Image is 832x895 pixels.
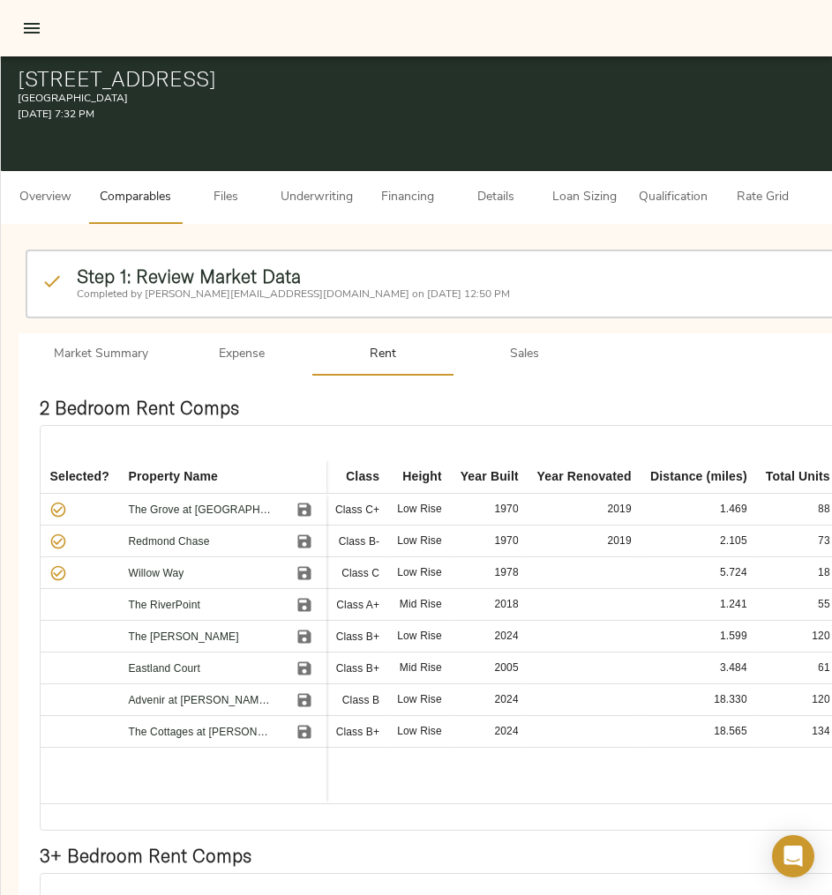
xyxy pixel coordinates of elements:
button: Save [291,623,318,650]
p: Class B- [339,533,380,549]
button: Save [291,687,318,713]
div: Selected? [49,459,109,494]
div: 3.484 [720,660,747,675]
p: Class B [342,692,379,708]
span: Loan Sizing [551,187,618,209]
a: The Grove at [GEOGRAPHIC_DATA] [128,503,307,516]
div: 120 [812,692,829,707]
div: 5.724 [720,565,747,580]
div: Class [326,459,388,494]
div: Year Built [451,459,528,494]
div: 1.241 [720,597,747,612]
div: Low Rise [397,502,442,517]
p: Class B+ [336,629,380,645]
div: 1.599 [720,629,747,644]
div: 2024 [494,692,518,707]
div: Mid Rise [400,597,442,612]
span: Files [192,187,259,209]
p: Class A+ [336,597,379,613]
div: Year Renovated [537,459,632,494]
p: Class B+ [336,724,380,740]
span: Underwriting [281,187,353,209]
a: Redmond Chase [128,535,209,548]
div: Property Name [119,459,282,494]
div: 2024 [494,724,518,739]
div: 1.469 [720,502,747,517]
div: 2019 [607,502,631,517]
button: Save [291,655,318,682]
strong: Step 1: Review Market Data [77,265,301,287]
a: Eastland Court [128,662,199,675]
div: Year Renovated [528,459,641,494]
div: 61 [818,660,830,675]
button: Save [291,496,318,523]
div: Low Rise [397,724,442,739]
div: Distance (miles) [650,459,747,494]
div: Selected? [41,459,119,494]
span: Rent [323,344,443,366]
p: Class C [341,565,379,581]
div: 2005 [494,660,518,675]
span: Overview [11,187,79,209]
span: Details [462,187,529,209]
div: Height [388,459,451,494]
div: 73 [818,533,830,548]
div: Low Rise [397,533,442,548]
div: 55 [818,597,830,612]
div: Distance (miles) [641,459,756,494]
span: Comparables [100,187,171,209]
div: Open Intercom Messenger [772,835,814,877]
div: 88 [818,502,830,517]
p: Class C+ [335,502,379,518]
span: Market Summary [41,344,161,366]
div: 18 [818,565,830,580]
button: Save [291,528,318,555]
div: Low Rise [397,692,442,707]
span: Expense [182,344,302,366]
div: 2024 [494,629,518,644]
span: Sales [464,344,584,366]
a: The RiverPoint [128,599,199,611]
div: Low Rise [397,565,442,580]
p: Class B+ [336,660,380,676]
div: 18.330 [714,692,747,707]
span: Financing [374,187,441,209]
a: The Cottages at [PERSON_NAME][GEOGRAPHIC_DATA] [128,726,409,738]
button: open drawer [11,7,53,49]
button: Save [291,560,318,586]
div: Low Rise [397,629,442,644]
div: 1970 [494,533,518,548]
div: Height [402,459,441,494]
div: 2018 [494,597,518,612]
div: 1970 [494,502,518,517]
div: 120 [812,629,829,644]
div: 134 [812,724,829,739]
a: The [PERSON_NAME] [128,630,238,643]
div: Year Built [461,459,519,494]
div: Property Name [128,459,218,494]
span: Rate Grid [729,187,796,209]
div: 2019 [607,533,631,548]
div: Class [346,459,379,494]
button: Save [291,592,318,618]
div: 2.105 [720,533,747,548]
span: Qualification [639,187,708,209]
a: Advenir at [PERSON_NAME][GEOGRAPHIC_DATA] [128,694,381,706]
div: Mid Rise [400,660,442,675]
div: 18.565 [714,724,747,739]
a: Willow Way [128,567,184,579]
button: Save [291,719,318,745]
div: Total Units [766,459,830,494]
div: 1978 [494,565,518,580]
